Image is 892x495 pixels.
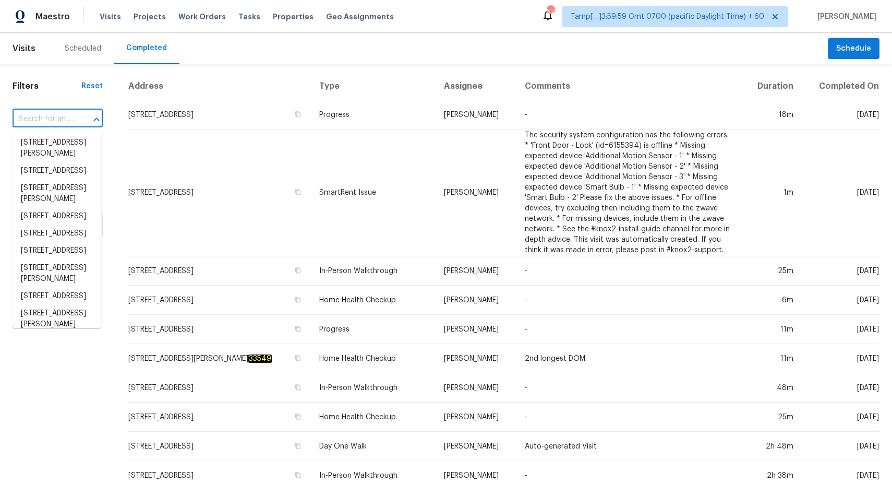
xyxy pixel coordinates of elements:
td: [PERSON_NAME] [436,373,516,403]
td: 48m [742,373,802,403]
li: [STREET_ADDRESS] [13,162,101,180]
td: 25m [742,256,802,286]
span: Tamp[…]3:59:59 Gmt 0700 (pacific Daylight Time) + 60 [571,11,764,22]
button: Copy Address [293,412,303,421]
td: [PERSON_NAME] [436,461,516,490]
td: 1m [742,129,802,256]
td: [DATE] [802,344,879,373]
span: Maestro [35,11,70,22]
td: 11m [742,315,802,344]
td: Home Health Checkup [311,344,436,373]
td: 2nd longest DOM. [516,344,742,373]
th: Assignee [436,73,516,100]
td: - [516,461,742,490]
td: - [516,100,742,129]
td: [DATE] [802,100,879,129]
td: [DATE] [802,129,879,256]
td: [STREET_ADDRESS] [128,286,311,315]
div: Scheduled [65,43,101,54]
li: [STREET_ADDRESS] [13,242,101,260]
span: Geo Assignments [326,11,394,22]
td: [STREET_ADDRESS] [128,461,311,490]
td: [PERSON_NAME] [436,129,516,256]
li: [STREET_ADDRESS][PERSON_NAME] [13,134,101,162]
button: Copy Address [293,187,303,197]
td: [STREET_ADDRESS] [128,403,311,432]
em: 33549 [248,355,272,363]
td: In-Person Walkthrough [311,256,436,286]
li: [STREET_ADDRESS][PERSON_NAME] [13,180,101,208]
td: [STREET_ADDRESS] [128,100,311,129]
li: [STREET_ADDRESS] [13,288,101,305]
td: In-Person Walkthrough [311,373,436,403]
span: Properties [273,11,314,22]
td: - [516,256,742,286]
span: Work Orders [178,11,226,22]
td: 2h 38m [742,461,802,490]
th: Comments [516,73,742,100]
button: Copy Address [293,470,303,480]
td: [STREET_ADDRESS] [128,432,311,461]
div: Reset [81,81,103,91]
td: [STREET_ADDRESS] [128,129,311,256]
td: [DATE] [802,256,879,286]
td: 6m [742,286,802,315]
td: [PERSON_NAME] [436,344,516,373]
span: [PERSON_NAME] [813,11,876,22]
td: - [516,315,742,344]
td: SmartRent Issue [311,129,436,256]
td: 18m [742,100,802,129]
span: Projects [134,11,166,22]
div: Completed [126,43,167,53]
button: Copy Address [293,266,303,275]
td: [DATE] [802,432,879,461]
button: Copy Address [293,110,303,119]
li: [STREET_ADDRESS] [13,225,101,242]
button: Copy Address [293,383,303,392]
td: [PERSON_NAME] [436,432,516,461]
td: [STREET_ADDRESS] [128,315,311,344]
td: - [516,373,742,403]
td: The security system configuration has the following errors: * 'Front Door - Lock' (id=6155394) is... [516,129,742,256]
button: Copy Address [293,295,303,304]
li: [STREET_ADDRESS][PERSON_NAME] [13,260,101,288]
td: 11m [742,344,802,373]
td: [PERSON_NAME] [436,286,516,315]
td: Progress [311,100,436,129]
span: Visits [100,11,121,22]
span: Schedule [836,42,871,55]
h1: Filters [13,81,81,91]
div: 517 [547,6,554,17]
td: [STREET_ADDRESS] [128,373,311,403]
th: Address [128,73,311,100]
td: Home Health Checkup [311,286,436,315]
button: Close [89,112,104,127]
li: [STREET_ADDRESS] [13,208,101,225]
td: [DATE] [802,315,879,344]
td: [PERSON_NAME] [436,315,516,344]
td: [PERSON_NAME] [436,256,516,286]
td: 2h 48m [742,432,802,461]
li: [STREET_ADDRESS][PERSON_NAME] [13,305,101,333]
td: [PERSON_NAME] [436,100,516,129]
td: [DATE] [802,403,879,432]
button: Copy Address [293,324,303,334]
td: [STREET_ADDRESS][PERSON_NAME] [128,344,311,373]
td: Progress [311,315,436,344]
th: Type [311,73,436,100]
span: Tasks [238,13,260,20]
td: 25m [742,403,802,432]
td: [DATE] [802,373,879,403]
th: Completed On [802,73,879,100]
input: Search for an address... [13,111,74,127]
td: Day One Walk [311,432,436,461]
td: [PERSON_NAME] [436,403,516,432]
button: Schedule [828,38,879,60]
td: - [516,403,742,432]
button: Copy Address [293,441,303,451]
td: Home Health Checkup [311,403,436,432]
td: - [516,286,742,315]
td: [STREET_ADDRESS] [128,256,311,286]
td: [DATE] [802,286,879,315]
button: Copy Address [293,353,303,363]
